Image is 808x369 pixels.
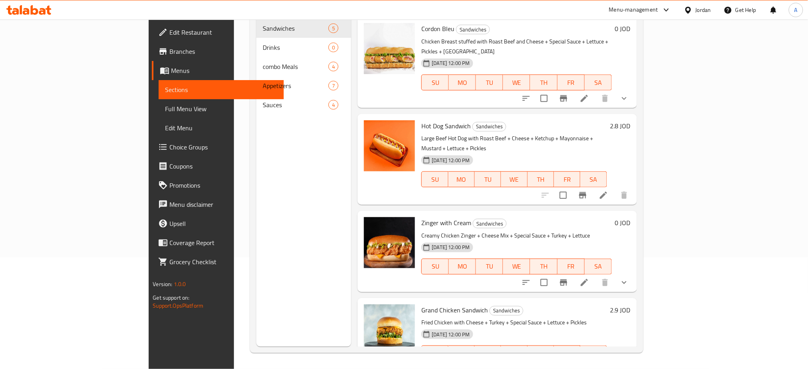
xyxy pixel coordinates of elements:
[503,259,530,275] button: WE
[596,273,615,292] button: delete
[479,77,500,88] span: TU
[456,25,490,34] div: Sandwiches
[171,66,277,75] span: Menus
[263,43,329,52] div: Drinks
[329,82,338,90] span: 7
[429,59,473,67] span: [DATE] 12:00 PM
[256,95,352,114] div: Sauces4
[449,75,476,90] button: MO
[169,257,277,267] span: Grocery Checklist
[364,23,415,74] img: Cordon Bleu
[169,200,277,209] span: Menu disclaimer
[558,75,585,90] button: FR
[421,133,607,153] p: Large Beef Hot Dog with Roast Beef + Cheese + Ketchup + Mayonnaise + Mustard + Lettuce + Pickles
[256,19,352,38] div: Sandwiches5
[517,273,536,292] button: sort-choices
[429,157,473,164] span: [DATE] 12:00 PM
[421,120,471,132] span: Hot Dog Sandwich
[328,24,338,33] div: items
[421,217,471,229] span: Zinger with Cream
[506,77,527,88] span: WE
[256,76,352,95] div: Appetizers7
[473,219,506,228] span: Sandwiches
[421,304,488,316] span: Grand Chicken Sandwich
[528,171,554,187] button: TH
[530,259,557,275] button: TH
[530,75,557,90] button: TH
[153,300,203,311] a: Support.OpsPlatform
[588,261,609,272] span: SA
[580,171,607,187] button: SA
[504,174,524,185] span: WE
[169,161,277,171] span: Coupons
[169,142,277,152] span: Choice Groups
[421,23,454,35] span: Cordon Bleu
[452,261,473,272] span: MO
[329,44,338,51] span: 0
[364,120,415,171] img: Hot Dog Sandwich
[421,231,611,241] p: Creamy Chicken Zinger + Cheese Mix + Special Sauce + Turkey + Lettuce
[561,261,582,272] span: FR
[328,62,338,71] div: items
[165,123,277,133] span: Edit Menu
[615,273,634,292] button: show more
[490,306,523,316] div: Sandwiches
[165,104,277,114] span: Full Menu View
[328,100,338,110] div: items
[421,37,611,57] p: Chicken Breast stuffed with Roast Beef and Cheese + Special Sauce + Lettuce + Pickles + [GEOGRAPH...
[561,77,582,88] span: FR
[503,75,530,90] button: WE
[364,304,415,355] img: Grand Chicken Sandwich
[610,120,631,132] h6: 2.8 JOD
[159,118,284,137] a: Edit Menu
[501,171,527,187] button: WE
[619,94,629,103] svg: Show Choices
[528,345,554,361] button: TH
[476,75,503,90] button: TU
[328,43,338,52] div: items
[421,318,607,328] p: Fried Chicken with Cheese + Turkey + Special Sauce + Lettuce + Pickles
[615,217,631,228] h6: 0 JOD
[329,101,338,109] span: 4
[580,345,607,361] button: SA
[425,261,446,272] span: SU
[429,331,473,338] span: [DATE] 12:00 PM
[554,345,580,361] button: FR
[585,259,612,275] button: SA
[580,94,589,103] a: Edit menu item
[554,171,580,187] button: FR
[476,259,503,275] button: TU
[153,292,189,303] span: Get support on:
[554,89,573,108] button: Branch-specific-item
[152,23,284,42] a: Edit Restaurant
[585,75,612,90] button: SA
[573,186,592,205] button: Branch-specific-item
[421,259,449,275] button: SU
[263,100,329,110] span: Sauces
[263,24,329,33] span: Sandwiches
[610,304,631,316] h6: 2.9 JOD
[533,77,554,88] span: TH
[558,259,585,275] button: FR
[152,195,284,214] a: Menu disclaimer
[584,174,604,185] span: SA
[263,81,329,90] span: Appetizers
[599,190,608,200] a: Edit menu item
[263,62,329,71] span: combo Meals
[619,278,629,287] svg: Show Choices
[152,157,284,176] a: Coupons
[169,27,277,37] span: Edit Restaurant
[475,171,501,187] button: TU
[448,171,475,187] button: MO
[165,85,277,94] span: Sections
[429,243,473,251] span: [DATE] 12:00 PM
[536,90,552,107] span: Select to update
[501,345,527,361] button: WE
[152,42,284,61] a: Branches
[475,345,501,361] button: TU
[557,174,577,185] span: FR
[152,137,284,157] a: Choice Groups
